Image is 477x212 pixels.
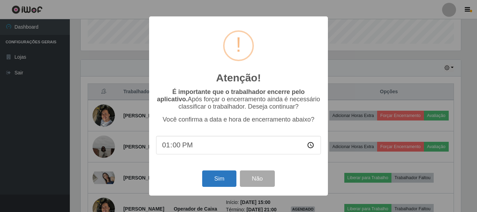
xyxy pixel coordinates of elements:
p: Após forçar o encerramento ainda é necessário classificar o trabalhador. Deseja continuar? [156,88,321,110]
button: Sim [202,170,236,187]
button: Não [240,170,274,187]
p: Você confirma a data e hora de encerramento abaixo? [156,116,321,123]
b: É importante que o trabalhador encerre pelo aplicativo. [157,88,304,103]
h2: Atenção! [216,72,261,84]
